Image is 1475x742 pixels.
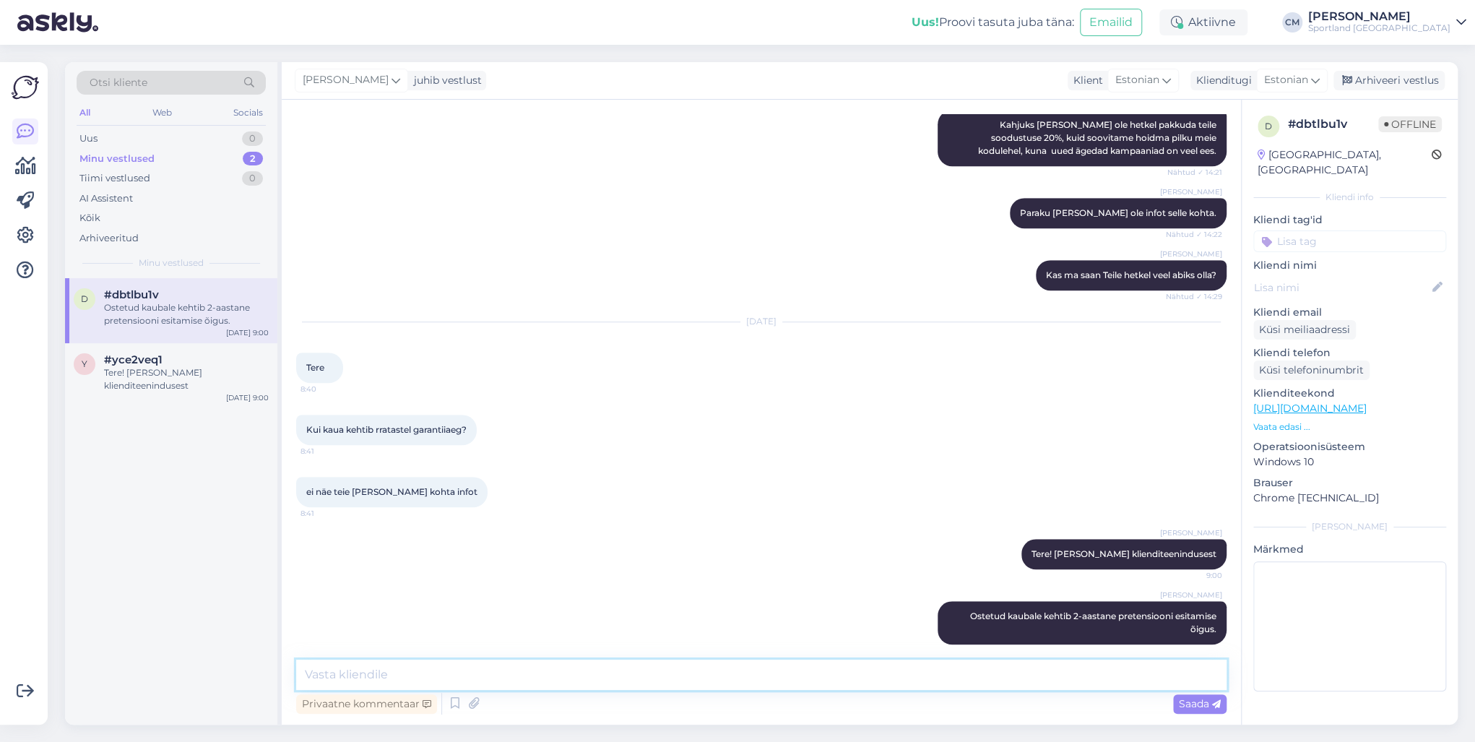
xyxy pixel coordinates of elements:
[226,327,269,338] div: [DATE] 9:00
[1308,11,1450,22] div: [PERSON_NAME]
[226,392,269,403] div: [DATE] 9:00
[12,74,39,101] img: Askly Logo
[1159,9,1247,35] div: Aktiivne
[1253,191,1446,204] div: Kliendi info
[1253,230,1446,252] input: Lisa tag
[82,358,87,369] span: y
[230,103,266,122] div: Socials
[300,446,355,457] span: 8:41
[1020,207,1216,218] span: Paraku [PERSON_NAME] ole infot selle kohta.
[1253,439,1446,454] p: Operatsioonisüsteem
[1253,491,1446,506] p: Chrome [TECHNICAL_ID]
[104,301,269,327] div: Ostetud kaubale kehtib 2-aastane pretensiooni esitamise õigus.
[912,14,1074,31] div: Proovi tasuta juba täna:
[1160,249,1222,259] span: [PERSON_NAME]
[90,75,147,90] span: Otsi kliente
[1160,590,1222,600] span: [PERSON_NAME]
[1333,71,1445,90] div: Arhiveeri vestlus
[306,486,477,497] span: ei näe teie [PERSON_NAME] kohta infot
[1179,697,1221,710] span: Saada
[1288,116,1378,133] div: # dbtlbu1v
[300,384,355,394] span: 8:40
[296,694,437,714] div: Privaatne kommentaar
[1253,258,1446,273] p: Kliendi nimi
[79,152,155,166] div: Minu vestlused
[1308,11,1466,34] a: [PERSON_NAME]Sportland [GEOGRAPHIC_DATA]
[970,611,1219,634] span: Ostetud kaubale kehtib 2-aastane pretensiooni esitamise õigus.
[1253,475,1446,491] p: Brauser
[1080,9,1142,36] button: Emailid
[303,72,389,88] span: [PERSON_NAME]
[1046,269,1216,280] span: Kas ma saan Teile hetkel veel abiks olla?
[306,362,324,373] span: Tere
[1253,212,1446,228] p: Kliendi tag'id
[79,231,139,246] div: Arhiveeritud
[1253,454,1446,470] p: Windows 10
[1253,520,1446,533] div: [PERSON_NAME]
[912,15,939,29] b: Uus!
[1253,420,1446,433] p: Vaata edasi ...
[1168,645,1222,656] span: 9:05
[1253,361,1370,380] div: Küsi telefoninumbrit
[978,119,1219,156] span: Kahjuks [PERSON_NAME] ole hetkel pakkuda teile soodustuse 20%, kuid soovitame hoidma pilku meie k...
[1168,570,1222,581] span: 9:00
[1167,167,1222,178] span: Nähtud ✓ 14:21
[1253,320,1356,340] div: Küsi meiliaadressi
[1190,73,1252,88] div: Klienditugi
[1031,548,1216,559] span: Tere! [PERSON_NAME] klienditeenindusest
[139,256,204,269] span: Minu vestlused
[79,171,150,186] div: Tiimi vestlused
[1264,72,1308,88] span: Estonian
[104,288,159,301] span: #dbtlbu1v
[79,211,100,225] div: Kõik
[81,293,88,304] span: d
[1282,12,1302,33] div: CM
[1308,22,1450,34] div: Sportland [GEOGRAPHIC_DATA]
[104,353,163,366] span: #yce2veq1
[1166,229,1222,240] span: Nähtud ✓ 14:22
[104,366,269,392] div: Tere! [PERSON_NAME] klienditeenindusest
[1258,147,1432,178] div: [GEOGRAPHIC_DATA], [GEOGRAPHIC_DATA]
[1160,186,1222,197] span: [PERSON_NAME]
[1115,72,1159,88] span: Estonian
[79,191,133,206] div: AI Assistent
[1265,121,1272,131] span: d
[408,73,482,88] div: juhib vestlust
[243,152,263,166] div: 2
[242,131,263,146] div: 0
[79,131,98,146] div: Uus
[77,103,93,122] div: All
[1160,527,1222,538] span: [PERSON_NAME]
[1166,291,1222,302] span: Nähtud ✓ 14:29
[150,103,175,122] div: Web
[300,508,355,519] span: 8:41
[1253,305,1446,320] p: Kliendi email
[1253,542,1446,557] p: Märkmed
[1253,402,1367,415] a: [URL][DOMAIN_NAME]
[1253,386,1446,401] p: Klienditeekond
[1253,345,1446,361] p: Kliendi telefon
[306,424,467,435] span: Kui kaua kehtib rratastel garantiiaeg?
[1068,73,1103,88] div: Klient
[242,171,263,186] div: 0
[1254,280,1429,295] input: Lisa nimi
[1378,116,1442,132] span: Offline
[296,315,1227,328] div: [DATE]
